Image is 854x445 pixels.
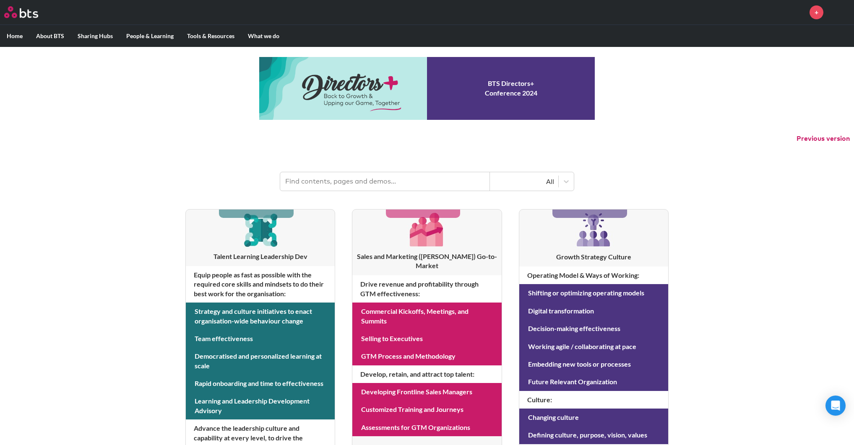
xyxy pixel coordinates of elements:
[494,177,554,186] div: All
[352,365,501,383] h4: Develop, retain, and attract top talent :
[519,252,668,261] h3: Growth Strategy Culture
[240,210,280,249] img: [object Object]
[71,25,120,47] label: Sharing Hubs
[352,252,501,271] h3: Sales and Marketing ([PERSON_NAME]) Go-to-Market
[830,2,850,22] img: Charlotte Cansdell
[4,6,38,18] img: BTS Logo
[825,396,846,416] div: Open Intercom Messenger
[797,134,850,143] button: Previous version
[180,25,241,47] label: Tools & Resources
[259,57,595,120] a: Conference 2024
[573,210,614,250] img: [object Object]
[519,391,668,409] h4: Culture :
[120,25,180,47] label: People & Learning
[830,2,850,22] a: Profile
[352,275,501,303] h4: Drive revenue and profitability through GTM effectiveness :
[186,266,335,303] h4: Equip people as fast as possible with the required core skills and mindsets to do their best work...
[4,6,54,18] a: Go home
[186,252,335,261] h3: Talent Learning Leadership Dev
[810,5,823,19] a: +
[29,25,71,47] label: About BTS
[407,210,447,249] img: [object Object]
[280,172,490,191] input: Find contents, pages and demos...
[519,266,668,284] h4: Operating Model & Ways of Working :
[241,25,286,47] label: What we do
